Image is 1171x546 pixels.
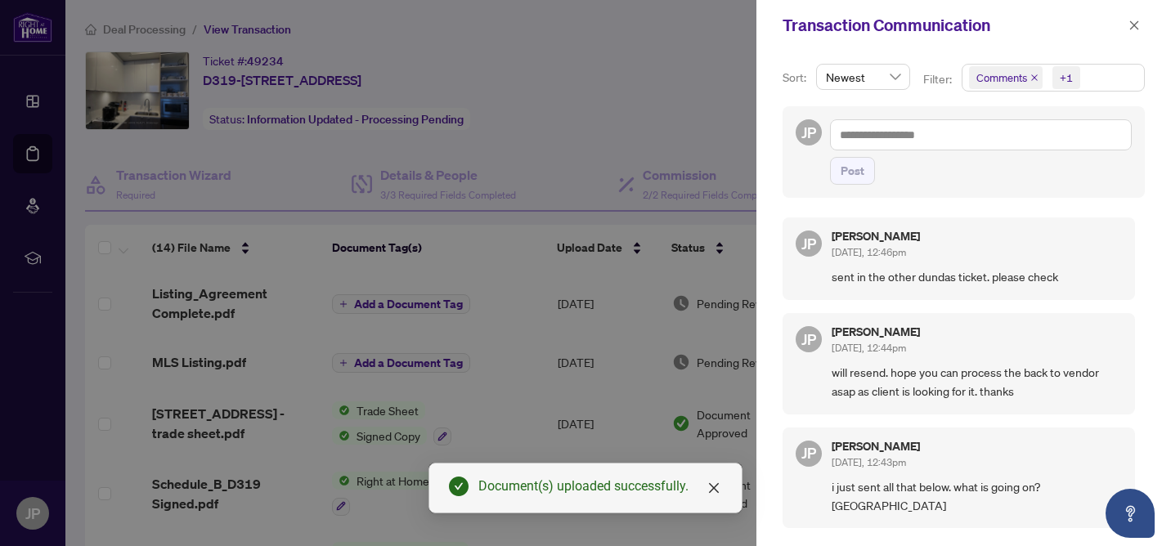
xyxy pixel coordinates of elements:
[801,232,816,255] span: JP
[832,246,906,258] span: [DATE], 12:46pm
[826,65,900,89] span: Newest
[832,230,920,242] h5: [PERSON_NAME]
[830,157,875,185] button: Post
[783,69,810,87] p: Sort:
[832,326,920,338] h5: [PERSON_NAME]
[1128,20,1140,31] span: close
[832,456,906,468] span: [DATE], 12:43pm
[969,66,1043,89] span: Comments
[832,477,1122,516] span: i just sent all that below. what is going on? [GEOGRAPHIC_DATA]
[478,477,722,496] div: Document(s) uploaded successfully.
[1106,489,1155,538] button: Open asap
[832,441,920,452] h5: [PERSON_NAME]
[801,441,816,464] span: JP
[705,479,723,497] a: Close
[976,69,1027,86] span: Comments
[1030,74,1039,82] span: close
[801,328,816,351] span: JP
[832,342,906,354] span: [DATE], 12:44pm
[923,70,954,88] p: Filter:
[801,121,816,144] span: JP
[832,267,1122,286] span: sent in the other dundas ticket. please check
[707,481,720,495] span: close
[1060,69,1073,86] div: +1
[449,477,469,496] span: check-circle
[832,363,1122,401] span: will resend. hope you can process the back to vendor asap as client is looking for it. thanks
[783,13,1124,38] div: Transaction Communication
